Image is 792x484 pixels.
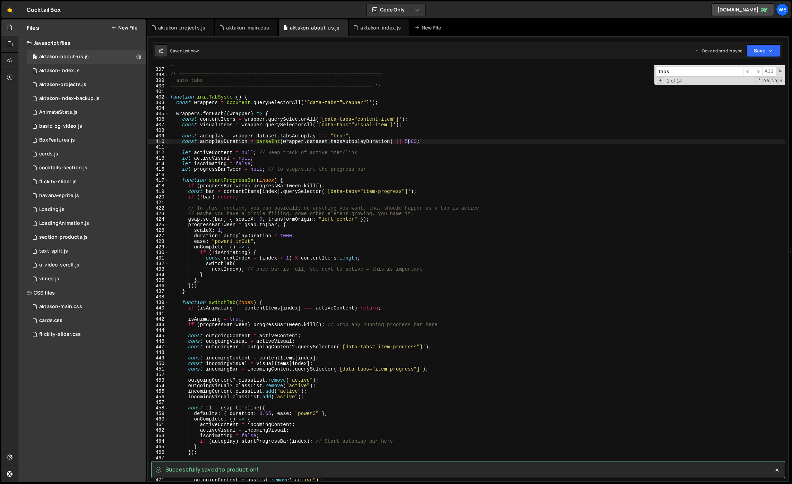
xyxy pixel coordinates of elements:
span: 1 of 14 [664,78,685,84]
div: 406 [148,117,169,122]
div: 400 [148,83,169,89]
div: cocktails-section.js [39,165,87,171]
div: 399 [148,78,169,83]
div: text-split.js [39,248,68,254]
div: 415 [148,167,169,172]
div: 405 [148,111,169,117]
div: 12094/35475.css [27,328,146,341]
button: Code Only [367,3,425,16]
div: 421 [148,200,169,205]
div: 423 [148,211,169,216]
div: 443 [148,322,169,328]
div: 446 [148,339,169,344]
span: Alt-Enter [762,67,776,77]
div: 463 [148,433,169,439]
div: 467 [148,455,169,461]
div: Loading.js [39,206,64,213]
div: 433 [148,266,169,272]
div: 12094/44174.js [27,92,146,105]
div: aktakon-main.css [226,24,269,31]
div: 465 [148,444,169,450]
div: 432 [148,261,169,266]
div: 452 [148,372,169,377]
h2: Files [27,24,39,32]
div: 427 [148,233,169,239]
div: 438 [148,294,169,300]
span: ​ [743,67,753,77]
div: 12094/41439.js [27,244,146,258]
div: aktakon-projects.js [158,24,205,31]
div: 464 [148,439,169,444]
button: New File [111,25,137,31]
div: 461 [148,422,169,427]
div: LoadingAnimation.js [39,220,89,227]
div: 458 [148,405,169,411]
div: 419 [148,189,169,194]
div: flickity-slider.js [39,179,77,185]
div: aktakon-about-us.js [39,54,89,60]
div: 413 [148,155,169,161]
div: 12094/43205.css [27,300,146,314]
div: 403 [148,100,169,105]
div: cards.css [39,317,62,324]
div: just now [182,48,199,54]
div: 444 [148,328,169,333]
div: 450 [148,361,169,366]
span: 0 [33,55,37,60]
div: 12094/30497.js [27,133,146,147]
div: 470 [148,472,169,477]
div: 409 [148,133,169,139]
div: 12094/36058.js [27,119,146,133]
div: 459 [148,411,169,416]
div: CSS files [18,286,146,300]
div: 420 [148,194,169,200]
div: 460 [148,416,169,422]
div: 417 [148,178,169,183]
div: 408 [148,128,169,133]
div: 449 [148,355,169,361]
div: havana-sprite.js [39,193,79,199]
div: Cocktail Box [27,6,61,14]
div: aktakon-projects.js [39,82,86,88]
div: 12094/36059.js [27,230,146,244]
div: Javascript files [18,36,146,50]
div: 437 [148,289,169,294]
div: 442 [148,316,169,322]
div: 435 [148,278,169,283]
div: 468 [148,461,169,466]
span: Whole Word Search [771,77,778,84]
div: 436 [148,283,169,289]
div: 398 [148,72,169,78]
div: 466 [148,450,169,455]
div: 447 [148,344,169,350]
div: 451 [148,366,169,372]
input: Search for [656,67,743,77]
div: aktakon-main.css [39,304,82,310]
div: 422 [148,205,169,211]
div: aktakon-index.js [360,24,401,31]
div: 12094/29507.js [27,272,146,286]
div: aktakon-index.js [39,68,80,74]
div: 445 [148,333,169,339]
div: 397 [148,67,169,72]
div: basic-bg-video.js [39,123,82,129]
div: 12094/34793.js [27,147,146,161]
div: 414 [148,161,169,167]
div: 434 [148,272,169,278]
div: flickity-slider.css [39,331,81,338]
div: 12094/43364.js [27,64,146,78]
div: 431 [148,255,169,261]
div: 12094/36679.js [27,189,146,203]
div: 424 [148,216,169,222]
span: Toggle Replace mode [657,77,664,84]
a: [DOMAIN_NAME] [712,3,774,16]
div: section-products.js [39,234,88,240]
span: RegExp Search [755,77,762,84]
div: 455 [148,389,169,394]
div: 12094/41429.js [27,258,146,272]
div: 12094/35474.js [27,175,146,189]
div: 12094/30492.js [27,216,146,230]
div: 12094/34884.js [27,203,146,216]
span: CaseSensitive Search [763,77,770,84]
div: 416 [148,172,169,178]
